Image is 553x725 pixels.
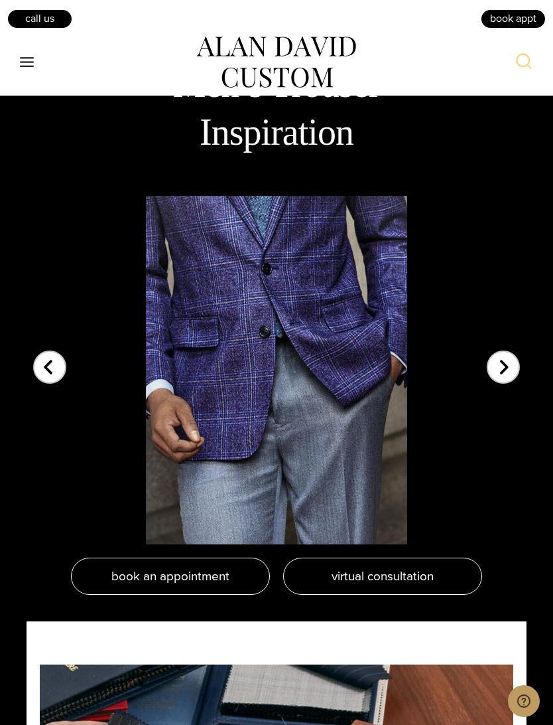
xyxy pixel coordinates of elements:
a: virtual consultation [283,558,482,595]
img: alan david custom [197,37,356,88]
div: Next slide [487,342,520,375]
h2: Men’s Trouser Inspiration [139,60,414,156]
img: Client in light grey custom trousers covered by blue plaid bespoke sportscoat. [146,196,406,544]
a: book an appointment [71,558,270,595]
span: virtual consultation [332,566,434,586]
div: Previous slide [33,342,66,375]
a: Call Us [7,9,73,29]
a: book appt [480,9,546,29]
button: View Search Form [508,46,540,78]
div: 3 / 3 [27,183,526,531]
iframe: Opens a widget where you can chat to one of our agents [508,685,540,718]
span: book an appointment [111,566,229,586]
button: Open menu [13,50,41,74]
